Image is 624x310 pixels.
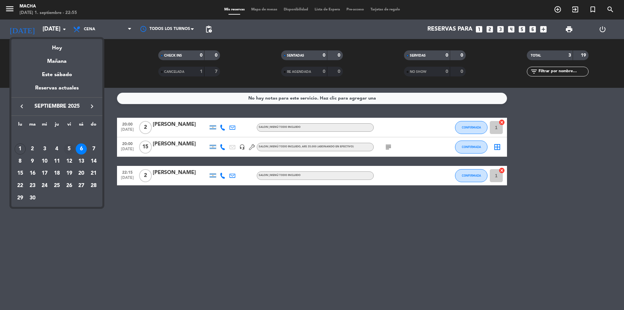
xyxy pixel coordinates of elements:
[15,180,26,191] div: 22
[75,121,88,131] th: sábado
[88,143,99,155] div: 7
[63,167,75,180] td: 19 de septiembre de 2025
[11,52,102,66] div: Mañana
[38,143,51,155] td: 3 de septiembre de 2025
[11,66,102,84] div: Este sábado
[51,167,63,180] td: 18 de septiembre de 2025
[26,167,39,180] td: 16 de septiembre de 2025
[14,180,26,192] td: 22 de septiembre de 2025
[86,102,98,111] button: keyboard_arrow_right
[51,143,62,155] div: 4
[38,180,51,192] td: 24 de septiembre de 2025
[87,143,100,155] td: 7 de septiembre de 2025
[18,102,26,110] i: keyboard_arrow_left
[88,168,99,179] div: 21
[51,155,63,168] td: 11 de septiembre de 2025
[39,156,50,167] div: 10
[14,192,26,204] td: 29 de septiembre de 2025
[38,121,51,131] th: miércoles
[26,192,39,204] td: 30 de septiembre de 2025
[14,167,26,180] td: 15 de septiembre de 2025
[63,180,75,192] td: 26 de septiembre de 2025
[51,143,63,155] td: 4 de septiembre de 2025
[75,143,88,155] td: 6 de septiembre de 2025
[26,180,39,192] td: 23 de septiembre de 2025
[87,167,100,180] td: 21 de septiembre de 2025
[75,167,88,180] td: 20 de septiembre de 2025
[64,143,75,155] div: 5
[51,180,63,192] td: 25 de septiembre de 2025
[15,168,26,179] div: 15
[14,143,26,155] td: 1 de septiembre de 2025
[75,180,88,192] td: 27 de septiembre de 2025
[76,180,87,191] div: 27
[11,39,102,52] div: Hoy
[88,180,99,191] div: 28
[64,180,75,191] div: 26
[87,121,100,131] th: domingo
[27,180,38,191] div: 23
[76,143,87,155] div: 6
[88,156,99,167] div: 14
[14,130,100,143] td: SEP.
[26,155,39,168] td: 9 de septiembre de 2025
[27,143,38,155] div: 2
[14,155,26,168] td: 8 de septiembre de 2025
[27,156,38,167] div: 9
[87,180,100,192] td: 28 de septiembre de 2025
[39,168,50,179] div: 17
[26,121,39,131] th: martes
[14,121,26,131] th: lunes
[87,155,100,168] td: 14 de septiembre de 2025
[27,168,38,179] div: 16
[51,156,62,167] div: 11
[39,180,50,191] div: 24
[51,168,62,179] div: 18
[15,156,26,167] div: 8
[11,84,102,97] div: Reservas actuales
[51,121,63,131] th: jueves
[88,102,96,110] i: keyboard_arrow_right
[27,193,38,204] div: 30
[63,121,75,131] th: viernes
[15,143,26,155] div: 1
[39,143,50,155] div: 3
[38,167,51,180] td: 17 de septiembre de 2025
[26,143,39,155] td: 2 de septiembre de 2025
[76,156,87,167] div: 13
[16,102,28,111] button: keyboard_arrow_left
[64,156,75,167] div: 12
[38,155,51,168] td: 10 de septiembre de 2025
[76,168,87,179] div: 20
[63,143,75,155] td: 5 de septiembre de 2025
[63,155,75,168] td: 12 de septiembre de 2025
[64,168,75,179] div: 19
[51,180,62,191] div: 25
[15,193,26,204] div: 29
[75,155,88,168] td: 13 de septiembre de 2025
[28,102,86,111] span: septiembre 2025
